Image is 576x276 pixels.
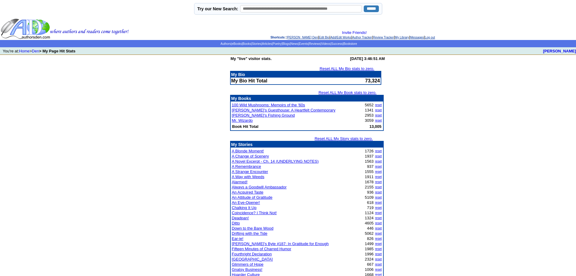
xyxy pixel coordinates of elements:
[410,36,424,39] a: Messages
[343,42,357,45] a: Bookstore
[232,236,243,241] a: Ear-ie!
[375,160,382,163] a: reset
[375,227,382,230] a: reset
[232,226,274,231] a: Down to the Bare Wood
[375,237,382,240] a: reset
[365,175,374,179] font: 1911
[375,221,382,225] a: reset
[232,195,272,200] a: An Attitude of Gratitude
[365,185,374,189] font: 2155
[365,231,374,236] font: 5062
[375,258,382,261] a: reset
[375,211,382,214] a: reset
[232,221,240,225] a: Ditto
[232,252,272,256] a: Fourthright Declaration
[365,257,374,261] font: 2324
[232,108,336,112] a: [PERSON_NAME]'s Guesthouse: A Heartfelt Contemporary
[252,42,261,45] a: Stories
[231,142,382,147] p: My Stories
[365,252,374,256] font: 1996
[375,242,382,245] a: reset
[231,72,380,77] p: My Bio
[232,180,248,184] a: Alarmed!
[375,191,382,194] a: reset
[232,42,242,45] a: eBooks
[367,262,374,267] font: 667
[232,200,260,205] a: An Eye-Opener!
[375,268,382,271] a: reset
[365,241,374,246] font: 1499
[320,66,374,71] a: Reset ALL My Bio stats to zero.
[365,154,374,158] font: 1937
[232,257,273,261] a: [GEOGRAPHIC_DATA]
[367,205,374,210] font: 719
[232,154,269,158] a: A Change of Scenery
[365,211,374,215] font: 1124
[232,211,277,215] a: Coincidence? I Think Not!
[375,232,382,235] a: reset
[369,124,382,129] b: 13,005
[375,180,382,184] a: reset
[231,56,272,61] b: My "live" visitor stats.
[220,42,231,45] a: Authors
[375,119,382,122] a: reset
[365,180,374,184] font: 1678
[197,6,238,11] label: Try our New Search:
[282,42,290,45] a: Blogs
[39,49,75,53] b: > My Page Hit Stats
[367,226,374,231] font: 446
[375,114,382,117] a: reset
[342,30,367,35] a: Invite Friends!
[365,78,380,83] font: 73,324
[367,190,374,195] font: 936
[375,149,382,153] a: reset
[375,263,382,266] a: reset
[291,42,298,45] a: News
[365,159,374,164] font: 1563
[232,241,329,246] a: [PERSON_NAME]'s Byte #187: In Gratitude for Enough
[365,267,374,272] font: 1006
[232,262,264,267] a: Glimmers of Hope
[365,108,374,112] font: 1341
[3,49,75,53] font: You're at: >
[352,36,372,39] a: Author Tracker
[375,201,382,204] a: reset
[232,118,253,123] a: Mr. Wizardo
[330,36,351,39] a: Add/Edit Works
[287,36,318,39] a: [PERSON_NAME] Den
[232,124,259,129] b: Book Hit Total
[375,252,382,256] a: reset
[365,195,374,200] font: 5109
[375,175,382,178] a: reset
[232,149,264,153] a: A Blonde Moment!
[232,164,261,169] a: A Remembrance
[425,36,435,39] a: Log out
[232,267,262,272] a: Gnatsy Business!
[365,118,374,123] font: 3059
[262,42,272,45] a: Articles
[365,149,374,153] font: 1726
[375,103,382,107] a: reset
[319,36,329,39] a: Edit Bio
[232,216,249,220] a: Deadpan!
[365,216,374,220] font: 1324
[231,96,382,101] p: My Books
[232,159,319,164] a: A Novel Excerpt - Ch. 14 (UNDERLYING NOTES)
[365,103,374,107] font: 5652
[273,42,281,45] a: Poetry
[375,206,382,209] a: reset
[232,247,291,251] a: Fifteen Minutes of Charred Humor
[299,42,308,45] a: Events
[231,78,268,83] b: My Bio Hit Total
[232,169,268,174] a: A Strange Encounter
[375,196,382,199] a: reset
[365,221,374,225] font: 4605
[32,49,39,53] a: Den
[367,236,374,241] font: 826
[367,200,374,205] font: 618
[375,108,382,112] a: reset
[375,165,382,168] a: reset
[350,56,385,61] b: [DATE] 3:46:51 AM
[232,231,268,236] a: Drifting with the Tide
[365,169,374,174] font: 1555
